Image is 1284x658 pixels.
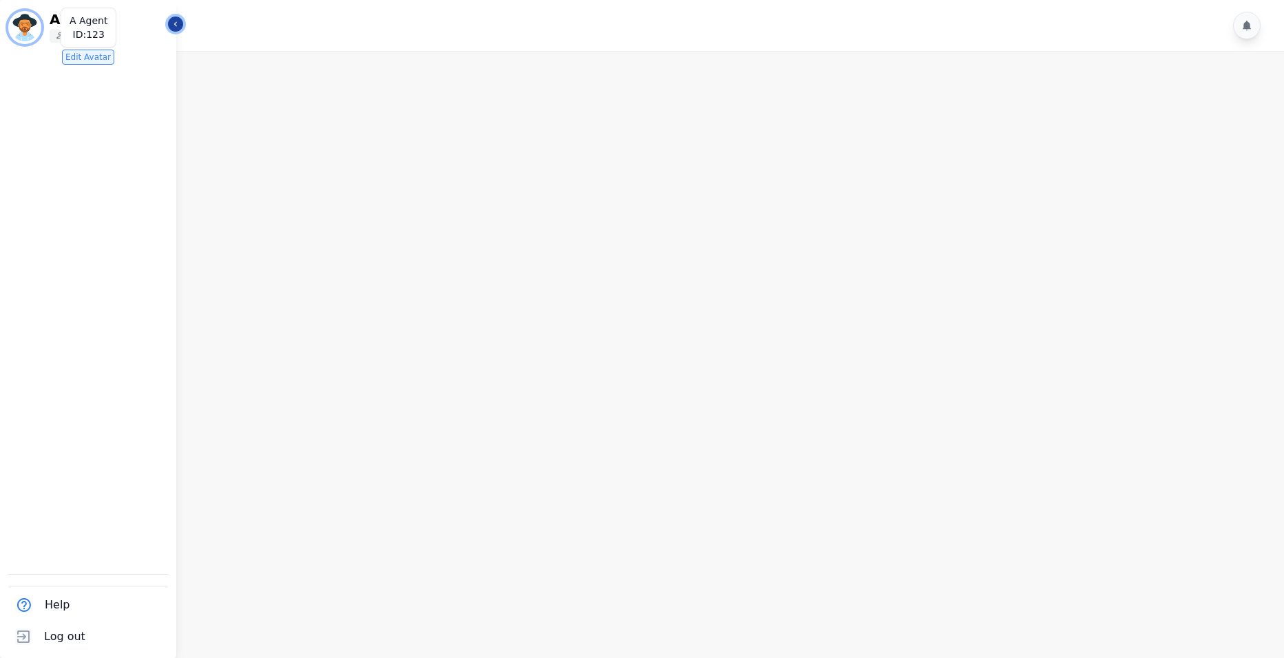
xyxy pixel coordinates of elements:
p: ID: 123 [70,28,107,41]
button: Edit Avatar [62,50,114,65]
p: A Agent [70,14,107,28]
button: Help [8,589,72,621]
p: A Agent [50,12,167,26]
span: Help [45,597,70,613]
button: Log out [8,621,88,652]
span: Log out [44,628,85,645]
img: person [56,32,65,40]
img: Bordered avatar [8,11,41,44]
